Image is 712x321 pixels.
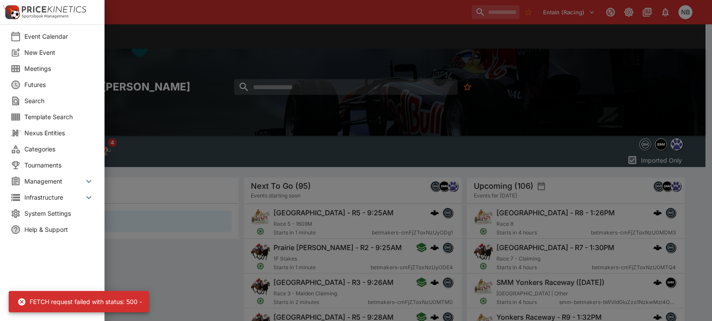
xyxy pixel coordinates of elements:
[24,144,94,154] span: Categories
[24,80,94,89] span: Futures
[24,32,94,41] span: Event Calendar
[24,96,94,105] span: Search
[24,112,94,121] span: Template Search
[30,298,142,305] span: FETCH request failed with status: 500 -
[24,193,84,202] span: Infrastructure
[3,3,20,21] img: PriceKinetics Logo
[24,160,94,170] span: Tournaments
[24,128,94,137] span: Nexus Entities
[24,225,94,234] span: Help & Support
[22,6,86,13] img: PriceKinetics
[24,209,94,218] span: System Settings
[22,14,69,18] img: Sportsbook Management
[24,48,94,57] span: New Event
[24,64,94,73] span: Meetings
[24,177,84,186] span: Management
